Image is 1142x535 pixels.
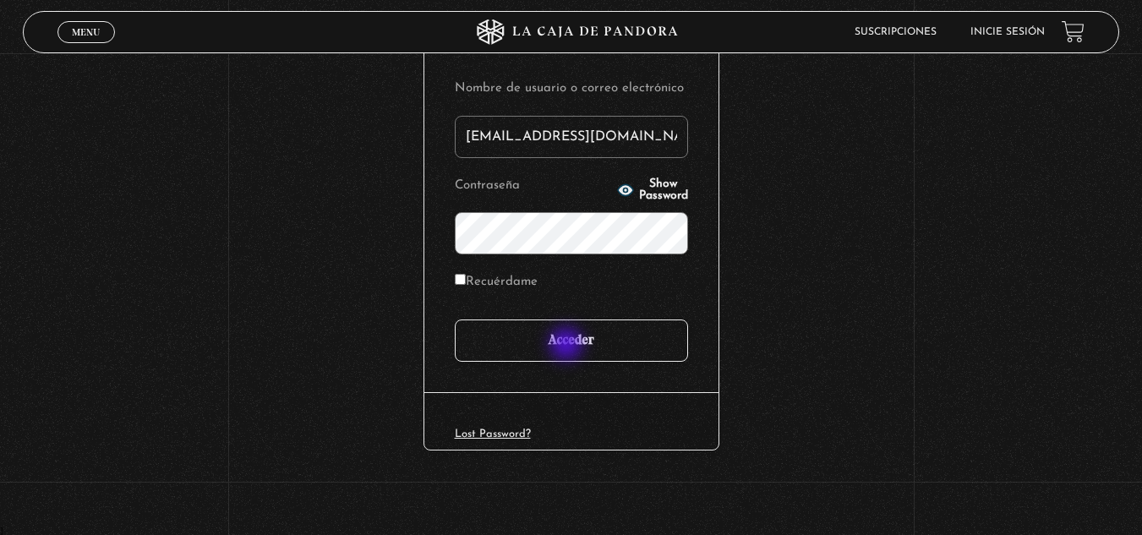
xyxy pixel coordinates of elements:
[855,27,937,37] a: Suscripciones
[639,178,688,202] span: Show Password
[455,173,612,199] label: Contraseña
[455,319,688,362] input: Acceder
[970,27,1045,37] a: Inicie sesión
[66,41,106,52] span: Cerrar
[455,76,688,102] label: Nombre de usuario o correo electrónico
[72,27,100,37] span: Menu
[455,274,466,285] input: Recuérdame
[455,429,531,439] a: Lost Password?
[1062,20,1085,43] a: View your shopping cart
[617,178,688,202] button: Show Password
[455,270,538,296] label: Recuérdame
